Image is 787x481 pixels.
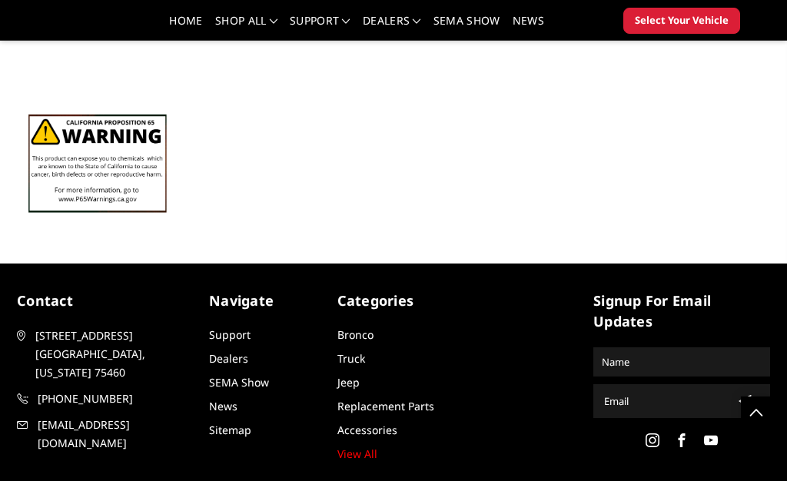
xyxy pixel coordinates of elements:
a: Jeep [337,375,360,390]
h5: Categories [337,290,450,311]
a: Home [169,15,202,38]
h5: signup for email updates [593,290,770,332]
a: Accessories [337,423,397,437]
a: SEMA Show [433,15,500,38]
span: [EMAIL_ADDRESS][DOMAIN_NAME] [38,416,193,453]
a: Sitemap [209,423,251,437]
a: News [513,15,544,38]
a: Dealers [209,351,248,366]
a: Support [290,15,350,38]
h5: contact [17,290,194,311]
a: Truck [337,351,365,366]
a: Bronco [337,327,374,342]
a: Replacement Parts [337,399,434,413]
a: News [209,399,237,413]
a: Dealers [363,15,421,38]
a: SEMA Show [209,375,269,390]
a: [EMAIL_ADDRESS][DOMAIN_NAME] [17,416,194,453]
h5: Navigate [209,290,322,311]
a: shop all [215,15,277,38]
button: Select Your Vehicle [623,8,740,34]
span: [PHONE_NUMBER] [38,390,193,408]
span: Select Your Vehicle [635,13,729,28]
input: Name [596,350,768,374]
input: Email [598,389,732,413]
a: [PHONE_NUMBER] [17,390,194,408]
span: [STREET_ADDRESS] [GEOGRAPHIC_DATA], [US_STATE] 75460 [35,327,191,382]
a: Support [209,327,251,342]
a: View All [337,446,377,461]
a: Click to Top [741,396,772,427]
